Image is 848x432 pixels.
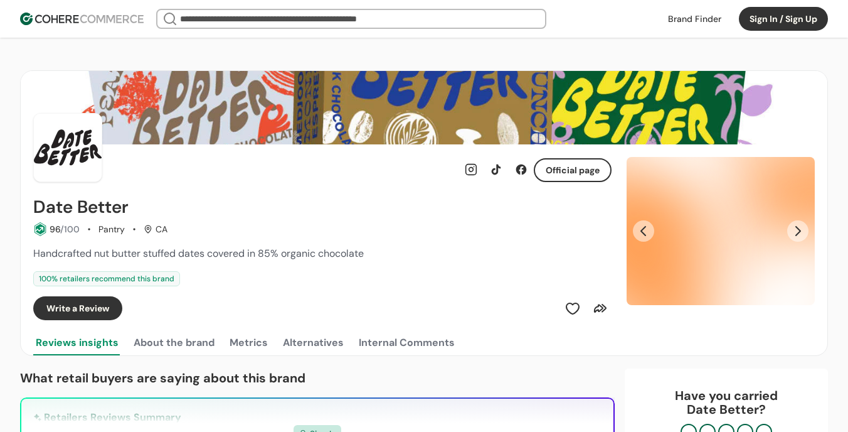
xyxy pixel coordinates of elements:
[33,296,122,320] button: Write a Review
[21,71,827,144] img: Brand cover image
[627,157,815,305] img: Slide 0
[33,197,129,217] h2: Date Better
[280,330,346,355] button: Alternatives
[50,224,60,235] span: 96
[637,402,815,416] p: Date Better ?
[227,330,270,355] button: Metrics
[637,389,815,416] div: Have you carried
[98,223,125,236] div: Pantry
[359,335,455,350] div: Internal Comments
[787,220,808,242] button: Next Slide
[33,271,180,286] div: 100 % retailers recommend this brand
[627,157,815,305] div: Carousel
[20,369,615,387] p: What retail buyers are saying about this brand
[534,158,612,182] button: Official page
[131,330,217,355] button: About the brand
[33,113,102,182] img: Brand Photo
[60,224,80,235] span: /100
[144,223,167,236] div: CA
[33,330,121,355] button: Reviews insights
[627,157,815,305] div: Slide 1
[20,13,144,25] img: Cohere Logo
[633,220,654,242] button: Previous Slide
[739,7,828,31] button: Sign In / Sign Up
[33,247,364,260] span: Handcrafted nut butter stuffed dates covered in 85% organic chocolate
